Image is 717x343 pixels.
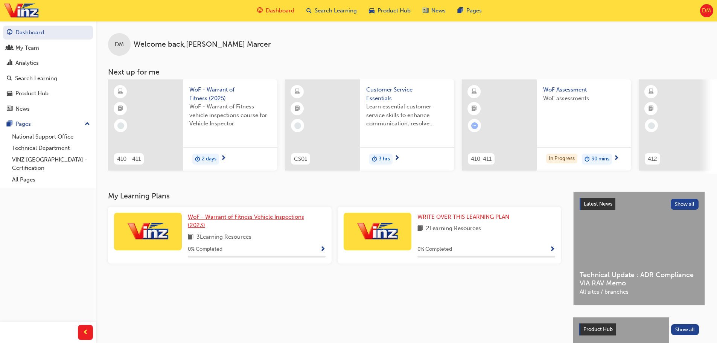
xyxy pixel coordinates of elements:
span: Welcome back , [PERSON_NAME] Marcer [134,40,271,49]
a: car-iconProduct Hub [363,3,417,18]
span: people-icon [7,45,12,52]
span: WoF - Warrant of Fitness Vehicle Inspections (2023) [188,213,304,229]
button: Show Progress [550,245,555,254]
a: Search Learning [3,72,93,85]
span: next-icon [394,155,400,162]
span: booktick-icon [648,104,654,114]
a: search-iconSearch Learning [300,3,363,18]
a: pages-iconPages [452,3,488,18]
span: 0 % Completed [417,245,452,254]
span: DM [115,40,124,49]
span: WoF assessments [543,94,625,103]
a: National Support Office [9,131,93,143]
div: In Progress [546,154,577,164]
a: All Pages [9,174,93,186]
span: 3 Learning Resources [196,233,251,242]
span: 2 Learning Resources [426,224,481,233]
span: 3 hrs [379,155,390,163]
a: VINZ [GEOGRAPHIC_DATA] - Certification [9,154,93,174]
span: search-icon [7,75,12,82]
span: 410 - 411 [117,155,141,163]
a: Product HubShow all [579,323,699,335]
span: next-icon [221,155,226,162]
span: 2 days [202,155,216,163]
span: CS01 [294,155,307,163]
span: learningResourceType_ELEARNING-icon [118,87,123,97]
img: vinz [4,2,39,19]
a: guage-iconDashboard [251,3,300,18]
span: Product Hub [583,326,613,332]
span: learningRecordVerb_NONE-icon [117,122,124,129]
img: vinz [127,221,169,241]
a: Dashboard [3,26,93,40]
span: Show Progress [550,246,555,253]
span: learningResourceType_ELEARNING-icon [648,87,654,97]
span: up-icon [85,119,90,129]
span: car-icon [369,6,374,15]
span: Learn essential customer service skills to enhance communication, resolve conflicts effectively, ... [366,102,448,128]
button: Show Progress [320,245,326,254]
a: My Team [3,41,93,55]
button: Show all [671,199,699,210]
span: car-icon [7,90,12,97]
span: duration-icon [585,154,590,164]
div: Analytics [15,59,39,67]
span: WRITE OVER THIS LEARNING PLAN [417,213,509,220]
button: Pages [3,117,93,131]
a: Latest NewsShow allTechnical Update : ADR Compliance VIA RAV MemoAll sites / branches [573,192,705,305]
a: WRITE OVER THIS LEARNING PLAN [417,213,512,221]
a: Product Hub [3,87,93,101]
span: learningRecordVerb_NONE-icon [294,122,301,129]
span: news-icon [7,106,12,113]
span: booktick-icon [295,104,300,114]
span: learningResourceType_ELEARNING-icon [295,87,300,97]
span: guage-icon [7,29,12,36]
button: DM [700,4,713,17]
a: WoF - Warrant of Fitness Vehicle Inspections (2023) [188,213,326,230]
span: 0 % Completed [188,245,222,254]
span: Dashboard [266,6,294,15]
button: DashboardMy TeamAnalyticsSearch LearningProduct HubNews [3,24,93,117]
span: WoF Assessment [543,85,625,94]
h3: My Learning Plans [108,192,561,200]
span: Show Progress [320,246,326,253]
div: Product Hub [15,89,49,98]
span: Product Hub [378,6,411,15]
span: pages-icon [7,121,12,128]
span: 412 [648,155,657,163]
a: Latest NewsShow all [580,198,699,210]
span: duration-icon [195,154,200,164]
span: next-icon [613,155,619,162]
span: WoF - Warrant of Fitness vehicle inspections course for Vehicle Inspector [189,102,271,128]
a: 410-411WoF AssessmentWoF assessmentsIn Progressduration-icon30 mins [462,79,631,171]
span: All sites / branches [580,288,699,296]
a: Technical Department [9,142,93,154]
span: learningRecordVerb_NONE-icon [648,122,655,129]
div: Search Learning [15,74,57,83]
span: Search Learning [315,6,357,15]
span: learningResourceType_ELEARNING-icon [472,87,477,97]
div: My Team [15,44,39,52]
span: booktick-icon [118,104,123,114]
span: duration-icon [372,154,377,164]
span: search-icon [306,6,312,15]
span: book-icon [188,233,193,242]
span: book-icon [417,224,423,233]
a: Analytics [3,56,93,70]
span: news-icon [423,6,428,15]
a: News [3,102,93,116]
span: 410-411 [471,155,492,163]
span: pages-icon [458,6,463,15]
a: 410 - 411WoF - Warrant of Fitness (2025)WoF - Warrant of Fitness vehicle inspections course for V... [108,79,277,171]
span: guage-icon [257,6,263,15]
span: Latest News [584,201,612,207]
span: learningRecordVerb_ATTEMPT-icon [471,122,478,129]
div: Pages [15,120,31,128]
span: DM [702,6,711,15]
span: News [431,6,446,15]
span: Technical Update : ADR Compliance VIA RAV Memo [580,271,699,288]
span: 30 mins [591,155,609,163]
span: Pages [466,6,482,15]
